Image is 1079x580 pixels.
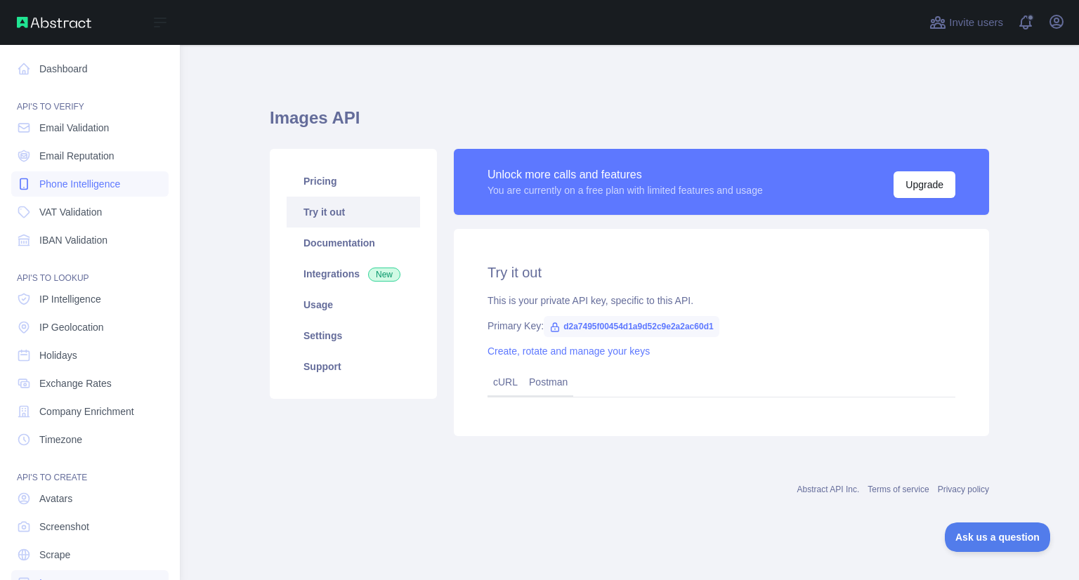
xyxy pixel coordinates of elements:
[11,56,169,81] a: Dashboard
[11,399,169,424] a: Company Enrichment
[39,404,134,418] span: Company Enrichment
[39,292,101,306] span: IP Intelligence
[39,376,112,390] span: Exchange Rates
[11,228,169,253] a: IBAN Validation
[39,149,115,163] span: Email Reputation
[39,548,70,562] span: Scrape
[287,258,420,289] a: Integrations New
[39,520,89,534] span: Screenshot
[17,17,91,28] img: Abstract API
[894,171,955,198] button: Upgrade
[287,289,420,320] a: Usage
[488,183,763,197] div: You are currently on a free plan with limited features and usage
[11,315,169,340] a: IP Geolocation
[11,143,169,169] a: Email Reputation
[488,294,955,308] div: This is your private API key, specific to this API.
[39,348,77,362] span: Holidays
[11,343,169,368] a: Holidays
[11,84,169,112] div: API'S TO VERIFY
[544,316,719,337] span: d2a7495f00454d1a9d52c9e2a2ac60d1
[11,427,169,452] a: Timezone
[287,197,420,228] a: Try it out
[11,542,169,567] a: Scrape
[287,320,420,351] a: Settings
[39,492,72,506] span: Avatars
[927,11,1006,34] button: Invite users
[797,485,860,494] a: Abstract API Inc.
[11,514,169,539] a: Screenshot
[11,115,169,140] a: Email Validation
[938,485,989,494] a: Privacy policy
[488,345,650,357] a: Create, rotate and manage your keys
[945,522,1051,552] iframe: Toggle Customer Support
[493,376,518,388] a: cURL
[287,228,420,258] a: Documentation
[39,320,104,334] span: IP Geolocation
[11,455,169,483] div: API'S TO CREATE
[868,485,929,494] a: Terms of service
[949,15,1003,31] span: Invite users
[523,371,573,393] a: Postman
[39,121,109,135] span: Email Validation
[270,107,989,140] h1: Images API
[11,199,169,225] a: VAT Validation
[39,233,107,247] span: IBAN Validation
[39,205,102,219] span: VAT Validation
[11,256,169,284] div: API'S TO LOOKUP
[287,351,420,382] a: Support
[11,371,169,396] a: Exchange Rates
[368,268,400,282] span: New
[488,166,763,183] div: Unlock more calls and features
[488,319,955,333] div: Primary Key:
[39,177,120,191] span: Phone Intelligence
[488,263,955,282] h2: Try it out
[11,486,169,511] a: Avatars
[39,433,82,447] span: Timezone
[287,166,420,197] a: Pricing
[11,171,169,197] a: Phone Intelligence
[11,286,169,312] a: IP Intelligence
